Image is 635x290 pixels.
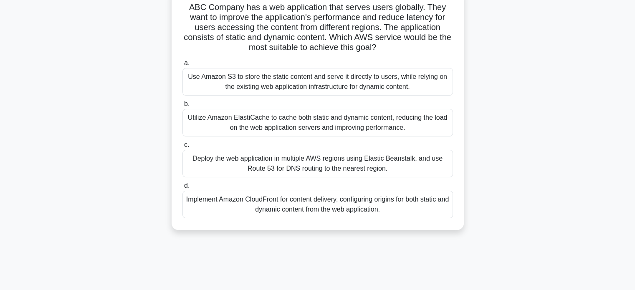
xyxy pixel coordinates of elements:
div: Implement Amazon CloudFront for content delivery, configuring origins for both static and dynamic... [182,191,453,218]
div: Use Amazon S3 to store the static content and serve it directly to users, while relying on the ex... [182,68,453,96]
span: b. [184,100,190,107]
div: Deploy the web application in multiple AWS regions using Elastic Beanstalk, and use Route 53 for ... [182,150,453,177]
h5: ABC Company has a web application that serves users globally. They want to improve the applicatio... [182,2,454,53]
span: d. [184,182,190,189]
span: a. [184,59,190,66]
span: c. [184,141,189,148]
div: Utilize Amazon ElastiCache to cache both static and dynamic content, reducing the load on the web... [182,109,453,136]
